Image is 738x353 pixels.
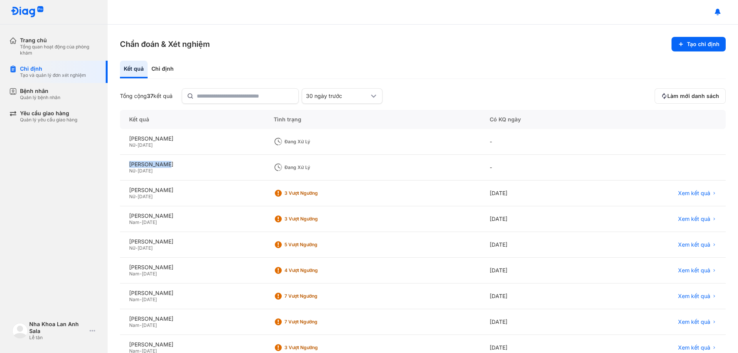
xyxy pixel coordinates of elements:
div: Lễ tân [29,335,86,341]
img: logo [11,6,44,18]
div: [PERSON_NAME] [129,187,255,194]
span: - [135,194,138,199]
div: Tình trạng [264,110,480,129]
span: Nữ [129,245,135,251]
div: Quản lý yêu cầu giao hàng [20,117,77,123]
div: 3 Vượt ngưỡng [284,345,346,351]
span: [DATE] [138,168,153,174]
div: Kết quả [120,61,148,78]
div: Chỉ định [148,61,178,78]
span: Nữ [129,194,135,199]
span: - [135,245,138,251]
div: 3 Vượt ngưỡng [284,190,346,196]
div: Yêu cầu giao hàng [20,110,77,117]
div: 5 Vượt ngưỡng [284,242,346,248]
span: Nữ [129,168,135,174]
span: [DATE] [138,245,153,251]
span: - [140,271,142,277]
span: - [140,297,142,302]
div: Tổng quan hoạt động của phòng khám [20,44,98,56]
span: - [140,322,142,328]
div: [PERSON_NAME] [129,315,255,322]
div: [PERSON_NAME] [129,161,255,168]
span: Nam [129,271,140,277]
div: 3 Vượt ngưỡng [284,216,346,222]
div: - [480,129,595,155]
div: Trang chủ [20,37,98,44]
span: Xem kết quả [678,241,710,248]
span: [DATE] [142,322,157,328]
div: 7 Vượt ngưỡng [284,319,346,325]
div: Đang xử lý [284,164,346,171]
span: Xem kết quả [678,190,710,197]
div: [PERSON_NAME] [129,290,255,297]
span: [DATE] [142,297,157,302]
span: [DATE] [142,271,157,277]
div: Đang xử lý [284,139,346,145]
span: Xem kết quả [678,344,710,351]
div: [PERSON_NAME] [129,212,255,219]
span: Xem kết quả [678,267,710,274]
span: [DATE] [138,194,153,199]
button: Tạo chỉ định [672,37,726,51]
div: [PERSON_NAME] [129,264,255,271]
div: Quản lý bệnh nhân [20,94,60,101]
div: - [480,155,595,181]
span: Xem kết quả [678,318,710,325]
div: 30 ngày trước [306,93,369,99]
div: Có KQ ngày [480,110,595,129]
div: Nha Khoa Lan Anh Sala [29,321,86,335]
div: [DATE] [480,181,595,206]
span: Nam [129,219,140,225]
span: [DATE] [142,219,157,225]
span: Xem kết quả [678,215,710,222]
span: [DATE] [138,142,153,148]
div: [DATE] [480,258,595,283]
div: Chỉ định [20,65,86,72]
div: Tổng cộng kết quả [120,93,173,99]
span: - [140,219,142,225]
div: Tạo và quản lý đơn xét nghiệm [20,72,86,78]
div: [PERSON_NAME] [129,135,255,142]
div: [PERSON_NAME] [129,238,255,245]
div: Bệnh nhân [20,88,60,94]
button: Làm mới danh sách [655,88,726,104]
div: 7 Vượt ngưỡng [284,293,346,299]
span: Nữ [129,142,135,148]
img: logo [12,323,28,338]
div: Kết quả [120,110,264,129]
span: Nam [129,322,140,328]
div: [DATE] [480,309,595,335]
div: [DATE] [480,206,595,232]
div: [DATE] [480,283,595,309]
span: Xem kết quả [678,293,710,300]
span: 37 [147,93,153,99]
span: Nam [129,297,140,302]
div: 4 Vượt ngưỡng [284,267,346,273]
div: [DATE] [480,232,595,258]
h3: Chẩn đoán & Xét nghiệm [120,39,210,50]
span: - [135,168,138,174]
span: Làm mới danh sách [667,93,719,99]
div: [PERSON_NAME] [129,341,255,348]
span: - [135,142,138,148]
